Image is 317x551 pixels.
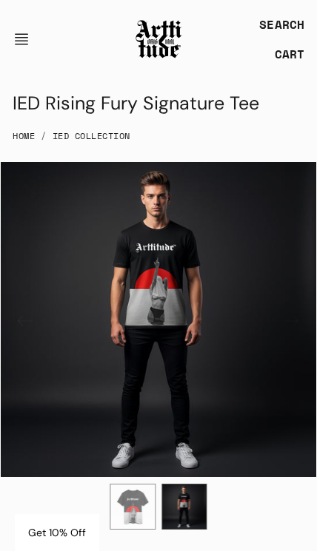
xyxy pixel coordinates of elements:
[7,303,43,339] div: Previous slide
[135,18,183,59] img: Arttitude
[263,39,304,69] a: Open cart
[161,484,207,530] div: 2 / 2
[1,162,316,477] img: IED Rising Fury Signature Tee
[28,526,86,539] span: Get 10% Off
[53,120,130,152] a: IED Collection
[275,45,304,63] div: CART
[110,484,156,530] div: 1 / 2
[110,484,155,529] img: IED Rising Fury Signature Tee
[13,120,35,152] a: Home
[15,514,99,551] div: Get 10% Off
[13,21,39,57] button: Open navigation
[162,484,207,529] img: IED Rising Fury Signature Tee
[13,87,259,120] div: IED Rising Fury Signature Tee
[247,10,304,39] a: SEARCH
